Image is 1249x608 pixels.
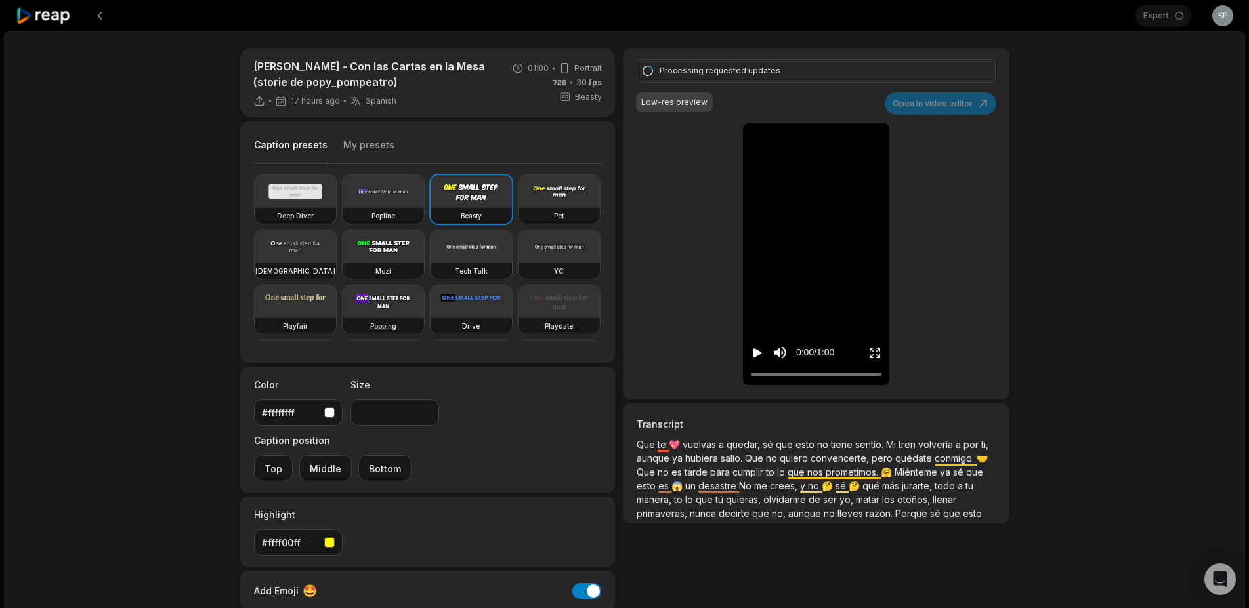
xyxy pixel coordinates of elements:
span: esto [795,439,817,450]
h3: Transcript [637,417,995,431]
span: es tarde [671,466,710,477]
span: vuelvas [683,439,719,450]
span: te [658,439,669,450]
span: que [752,508,772,519]
button: Bottom [358,455,412,481]
button: Top [254,455,293,481]
span: sé [930,508,943,519]
span: No [739,480,754,491]
span: Que no [637,466,671,477]
span: me [754,480,770,491]
span: quieras, [726,494,763,505]
span: qué [862,480,882,491]
span: to [674,494,685,505]
button: Caption presets [254,138,328,164]
p: 💖 🤝 🤗 😱 🤔 🤔 [637,437,995,520]
span: quedar, [727,439,763,450]
span: fps [589,77,602,87]
span: razón. [866,508,895,519]
span: primaveras, [637,508,690,519]
span: Portrait [574,62,602,74]
span: Spanish [366,96,396,106]
span: crees, [770,480,800,491]
div: Processing requested updates [660,65,968,77]
span: que [776,439,795,450]
span: a [958,480,965,491]
span: no [817,439,831,450]
span: lo [777,466,788,477]
span: desastre [698,480,739,491]
span: no, [772,508,788,519]
h3: Popline [371,211,395,221]
span: matar los [856,494,897,505]
span: Beasty [575,91,602,103]
span: que [966,466,983,477]
span: 01:00 [528,62,549,74]
span: hubiera [685,453,721,464]
span: yo, [839,494,856,505]
span: a por [956,439,981,450]
span: convencerte, [811,453,872,464]
span: 🤩 [303,582,317,599]
h3: [DEMOGRAPHIC_DATA] [255,266,335,276]
div: Open Intercom Messenger [1204,563,1236,595]
h3: YC [554,266,564,276]
h3: Drive [462,321,480,331]
h3: Mozi [375,266,391,276]
span: decirte [719,508,752,519]
span: esto [637,480,658,491]
span: un [685,480,698,491]
span: sentío. [855,439,886,450]
button: Play video [751,340,764,365]
span: para [710,466,732,477]
span: olvidarme [763,494,809,505]
span: todo [935,480,958,491]
label: Size [350,378,439,392]
span: no [824,508,837,519]
span: es [658,480,671,491]
span: no [766,453,780,464]
span: más [882,480,902,491]
span: quédate [895,453,935,464]
span: esto [963,508,982,519]
span: ya sé [940,466,966,477]
label: Highlight [254,508,343,521]
span: llenar [933,494,956,505]
p: [PERSON_NAME] - Con las Cartas en la Mesa (storie de popy_pompeatro) [253,58,494,90]
span: jurarte, [902,480,935,491]
button: My presets [343,138,394,163]
h3: Deep Diver [277,211,314,221]
button: Enter Fullscreen [868,340,881,365]
span: otoños, [897,494,933,505]
span: 17 hours ago [291,96,340,106]
span: Miénteme [895,466,940,477]
div: 0:00 / 1:00 [796,346,834,359]
span: de [809,494,823,505]
button: Mute sound [772,344,788,361]
h3: Popping [370,321,396,331]
span: ti, [981,439,988,450]
span: tu [965,480,973,491]
span: to [766,466,777,477]
span: aunque [788,508,824,519]
span: ya [672,453,685,464]
span: 30 [576,77,602,89]
span: sé [763,439,776,450]
span: tiene [831,439,855,450]
span: salío. [721,453,745,464]
h3: Pet [554,211,564,221]
span: tú [715,494,726,505]
span: lo [685,494,696,505]
span: lleves [837,508,866,519]
span: a [719,439,727,450]
div: Low-res preview [641,96,708,108]
span: cumplir [732,466,766,477]
span: que nos prometimos. [788,466,881,477]
span: Mi tren volvería [886,439,956,450]
span: Que [745,453,766,464]
span: sé [836,480,849,491]
label: Caption position [254,434,412,447]
span: pero [872,453,895,464]
span: Porque [895,508,930,519]
label: Color [254,378,343,392]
